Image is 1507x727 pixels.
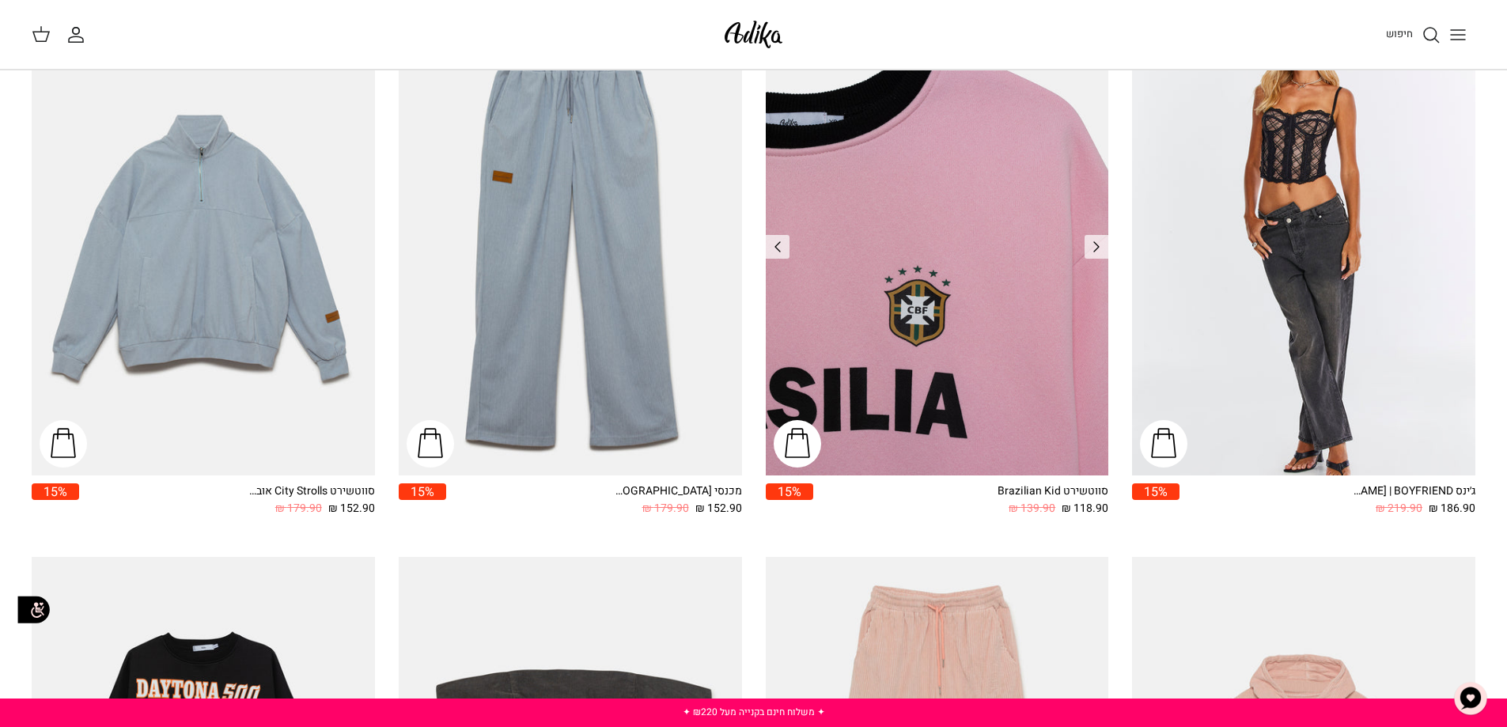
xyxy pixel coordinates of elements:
[766,483,813,500] span: 15%
[695,500,742,517] span: 152.90 ₪
[1085,235,1108,259] a: Previous
[1349,483,1475,500] div: ג׳ינס All Or Nothing [PERSON_NAME] | BOYFRIEND
[79,483,375,517] a: סווטשירט City Strolls אוברסייז 152.90 ₪ 179.90 ₪
[1179,483,1475,517] a: ג׳ינס All Or Nothing [PERSON_NAME] | BOYFRIEND 186.90 ₪ 219.90 ₪
[642,500,689,517] span: 179.90 ₪
[1132,18,1475,475] a: ג׳ינס All Or Nothing קריס-קרוס | BOYFRIEND
[32,483,79,500] span: 15%
[1132,483,1179,517] a: 15%
[275,500,322,517] span: 179.90 ₪
[766,235,789,259] a: Previous
[1062,500,1108,517] span: 118.90 ₪
[1386,26,1413,41] span: חיפוש
[1447,675,1494,722] button: צ'אט
[1429,500,1475,517] span: 186.90 ₪
[1386,25,1441,44] a: חיפוש
[615,483,742,500] div: מכנסי [GEOGRAPHIC_DATA]
[766,18,1109,475] a: סווטשירט Brazilian Kid
[1132,483,1179,500] span: 15%
[1376,500,1422,517] span: 219.90 ₪
[248,483,375,500] div: סווטשירט City Strolls אוברסייז
[720,16,787,53] img: Adika IL
[399,483,446,500] span: 15%
[813,483,1109,517] a: סווטשירט Brazilian Kid 118.90 ₪ 139.90 ₪
[328,500,375,517] span: 152.90 ₪
[66,25,92,44] a: החשבון שלי
[399,483,446,517] a: 15%
[683,705,825,719] a: ✦ משלוח חינם בקנייה מעל ₪220 ✦
[399,18,742,475] a: מכנסי טרנינג City strolls
[1009,500,1055,517] span: 139.90 ₪
[32,483,79,517] a: 15%
[446,483,742,517] a: מכנסי [GEOGRAPHIC_DATA] 152.90 ₪ 179.90 ₪
[1441,17,1475,52] button: Toggle menu
[32,18,375,475] a: סווטשירט City Strolls אוברסייז
[766,483,813,517] a: 15%
[982,483,1108,500] div: סווטשירט Brazilian Kid
[12,588,55,631] img: accessibility_icon02.svg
